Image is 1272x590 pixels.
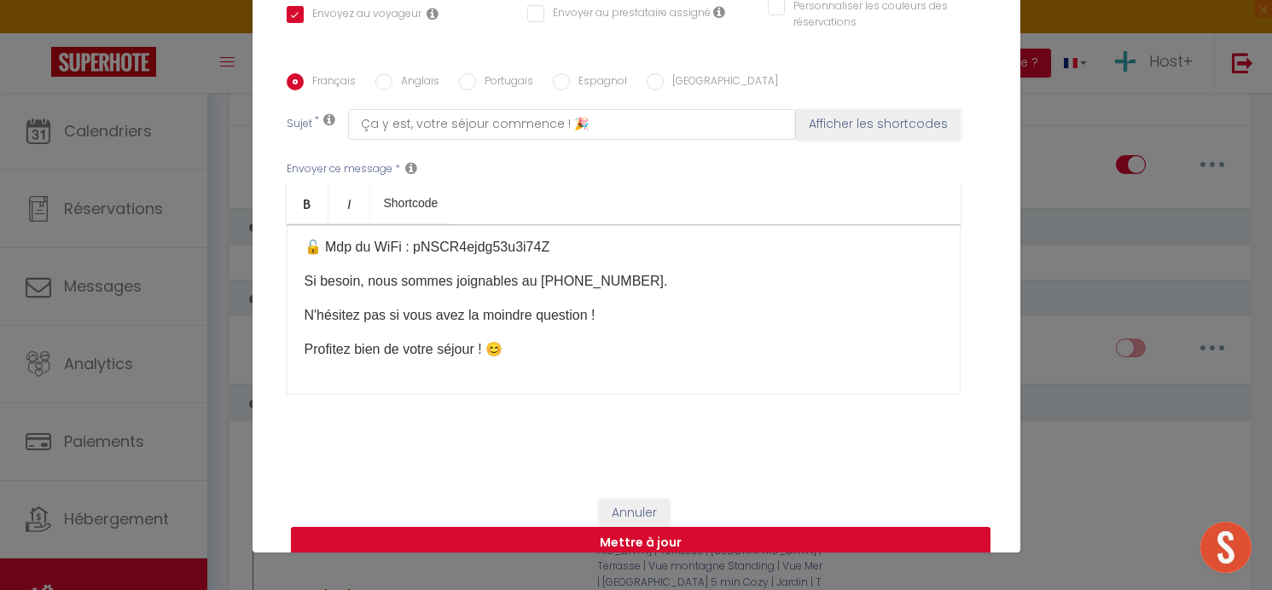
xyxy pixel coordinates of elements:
[287,182,328,223] a: Bold
[328,182,370,223] a: Italic
[599,499,670,528] button: Annuler
[304,6,421,25] label: Envoyez au voyageur
[713,5,725,19] i: Envoyer au prestataire si il est assigné
[664,73,778,92] label: [GEOGRAPHIC_DATA]
[305,271,943,292] p: Si besoin, nous sommes joignables au [PHONE_NUMBER].​
[305,339,943,360] p: Profitez bien de votre séjour ! 😊​
[287,116,312,134] label: Sujet
[304,73,356,92] label: Français
[392,73,439,92] label: Anglais
[427,7,439,20] i: Envoyer au voyageur
[323,113,335,126] i: Subject
[291,527,990,559] button: Mettre à jour
[305,237,943,257] p: 🔓 Mdp du WiFi :​ pNSCR4ejdg53u3i74Z​
[305,305,943,326] p: N'hésitez pas si vous avez la moindre question !
[405,161,417,175] i: Message
[370,182,452,223] a: Shortcode
[1200,522,1252,573] div: Ouvrir le chat
[476,73,533,92] label: Portugais
[287,161,392,177] label: Envoyer ce message
[796,109,961,140] button: Afficher les shortcodes
[570,73,627,92] label: Espagnol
